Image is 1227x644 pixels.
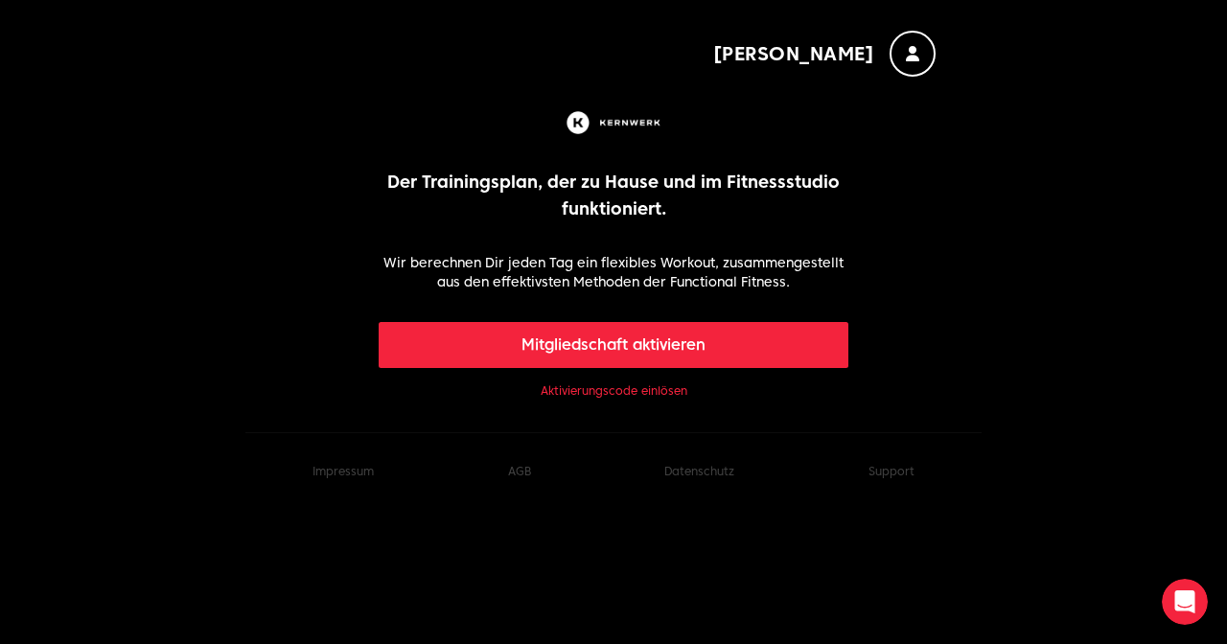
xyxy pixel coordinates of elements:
a: Impressum [313,464,374,478]
a: Aktivierungscode einlösen [541,383,687,399]
span: [PERSON_NAME] [713,40,875,67]
iframe: Intercom live chat [1162,579,1208,625]
a: Datenschutz [664,464,734,478]
img: Kernwerk® [563,107,664,138]
button: [PERSON_NAME] [713,31,937,77]
a: AGB [508,464,531,478]
button: Mitgliedschaft aktivieren [379,322,849,368]
p: Der Trainingsplan, der zu Hause und im Fitnessstudio funktioniert. [379,169,849,222]
p: Wir berechnen Dir jeden Tag ein flexibles Workout, zusammengestellt aus den effektivsten Methoden... [379,253,849,291]
button: Support [868,464,914,479]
